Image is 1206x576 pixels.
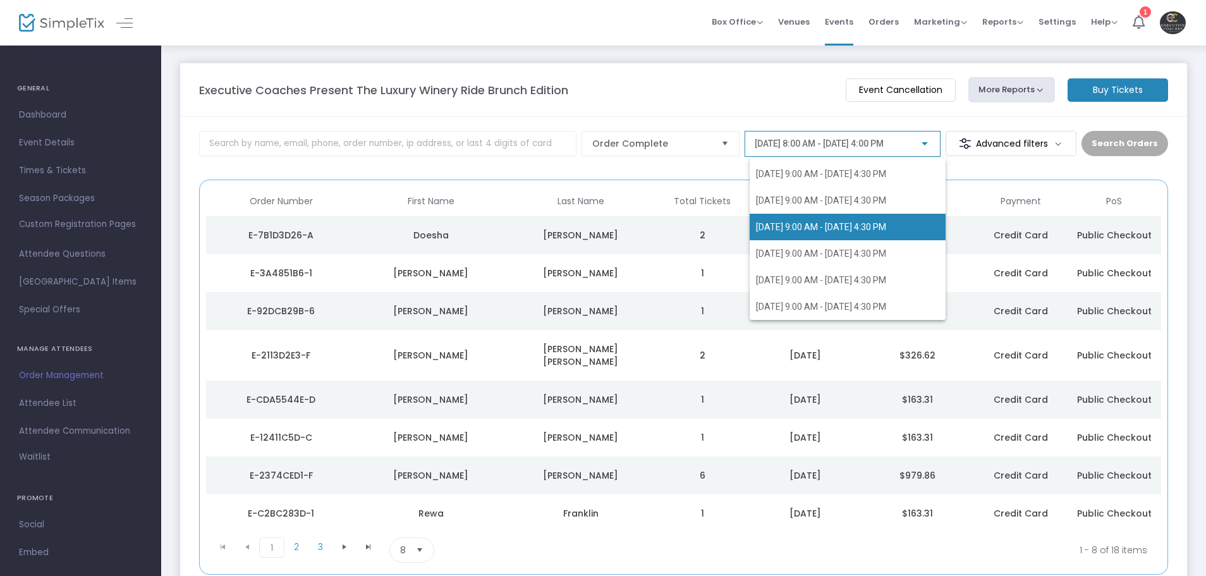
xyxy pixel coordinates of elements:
span: [DATE] 9:00 AM - [DATE] 4:30 PM [756,248,886,259]
span: [DATE] 9:00 AM - [DATE] 4:30 PM [756,302,886,312]
span: [DATE] 9:00 AM - [DATE] 4:30 PM [756,275,886,285]
span: [DATE] 9:00 AM - [DATE] 4:30 PM [756,195,886,205]
span: [DATE] 9:00 AM - [DATE] 4:30 PM [756,222,886,232]
span: [DATE] 9:00 AM - [DATE] 4:30 PM [756,169,886,179]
